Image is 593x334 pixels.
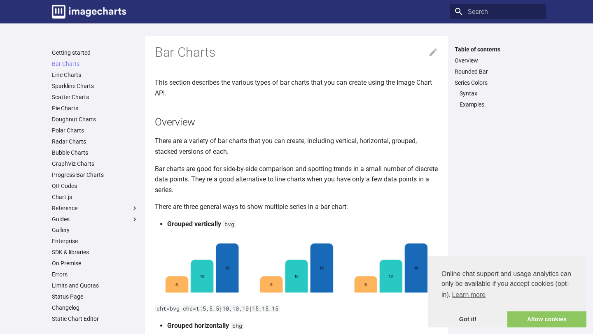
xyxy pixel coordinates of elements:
[52,193,138,201] a: Chart.js
[52,216,138,223] label: Guides
[167,220,221,228] strong: Grouped vertically
[52,304,138,311] a: Changelog
[455,57,541,64] a: Overview
[52,138,138,145] a: Radar Charts
[52,160,138,167] a: GraphViz Charts
[428,256,586,327] div: cookieconsent
[52,82,138,90] a: Sparkline Charts
[428,311,507,328] a: dismiss cookie message
[52,293,138,300] a: Status Page
[52,149,138,156] a: Bubble Charts
[52,271,138,278] a: Errors
[155,236,438,297] img: chart
[155,44,438,61] h1: Bar Charts
[52,104,138,112] a: Pie Charts
[52,49,138,56] a: Getting started
[52,315,138,322] a: Static Chart Editor
[52,71,138,79] a: Line Charts
[52,127,138,134] a: Polar Charts
[52,282,138,289] a: Limits and Quotas
[155,136,438,157] p: There are a variety of bar charts that you can create, including vertical, horizontal, grouped, s...
[507,311,586,328] a: allow cookies
[52,248,138,256] a: SDK & libraries
[52,237,138,245] a: Enterprise
[450,46,546,109] nav: Table of contents
[441,269,573,301] span: Online chat support and usage analytics can only be available if you accept cookies (opt-in).
[52,260,138,267] a: On Premise
[450,46,546,53] label: Table of contents
[52,60,138,67] a: Bar Charts
[455,79,541,86] a: Series Colors
[451,289,487,301] a: learn more about cookies
[52,171,138,179] a: Progress Bar Charts
[52,116,138,123] a: Doughnut Charts
[167,322,229,329] strong: Grouped horizontally
[52,182,138,190] a: QR Codes
[52,93,138,101] a: Scatter Charts
[155,115,438,129] h2: Overview
[223,220,236,228] code: bvg
[460,101,541,108] a: Examples
[52,204,138,212] label: Reference
[155,305,280,312] code: cht=bvg chd=t:5,5,5|10,10,10|15,15,15
[52,5,126,19] img: logo
[455,90,541,108] nav: Series Colors
[455,68,541,75] a: Rounded Bar
[231,322,244,329] code: bhg
[49,2,129,22] a: Image-Charts documentation
[155,77,438,98] p: This section describes the various types of bar charts that you can create using the Image Chart ...
[155,202,438,212] p: There are three general ways to show multiple series in a bar chart:
[450,4,546,19] input: Search
[52,226,138,234] a: Gallery
[155,164,438,195] p: Bar charts are good for side-by-side comparison and spotting trends in a small number of discrete...
[460,90,541,97] a: Syntax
